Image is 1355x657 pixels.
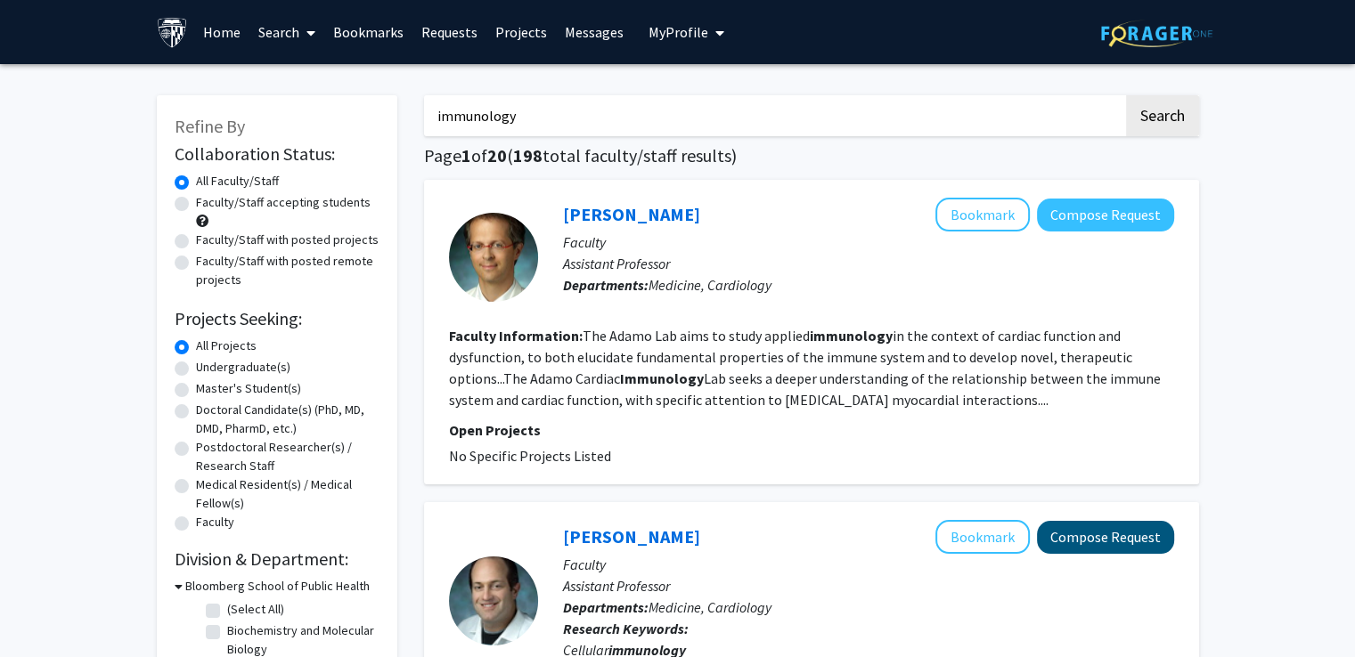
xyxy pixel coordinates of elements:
b: immunology [810,327,893,345]
a: [PERSON_NAME] [563,525,700,547]
span: Medicine, Cardiology [649,276,771,294]
a: Messages [556,1,633,63]
iframe: Chat [13,577,76,644]
h2: Collaboration Status: [175,143,380,165]
label: Master's Student(s) [196,379,301,398]
p: Assistant Professor [563,253,1174,274]
label: (Select All) [227,600,284,619]
p: Assistant Professor [563,575,1174,596]
label: Undergraduate(s) [196,358,290,377]
b: Faculty Information: [449,327,583,345]
img: Johns Hopkins University Logo [157,17,188,48]
button: Add Luigi Adamo to Bookmarks [935,198,1030,231]
label: Doctoral Candidate(s) (PhD, MD, DMD, PharmD, etc.) [196,401,380,438]
h3: Bloomberg School of Public Health [185,577,370,596]
span: Medicine, Cardiology [649,598,771,616]
label: All Faculty/Staff [196,172,279,191]
p: Open Projects [449,419,1174,441]
b: Immunology [620,369,704,387]
a: Home [194,1,249,63]
label: Medical Resident(s) / Medical Fellow(s) [196,475,380,513]
a: Search [249,1,324,63]
a: Projects [486,1,556,63]
span: My Profile [649,23,708,41]
p: Faculty [563,231,1174,253]
label: Faculty/Staff accepting students [196,193,371,212]
span: 1 [461,144,471,166]
img: ForagerOne Logo [1101,20,1212,47]
h2: Projects Seeking: [175,308,380,329]
span: 20 [487,144,507,166]
input: Search Keywords [424,95,1123,136]
h1: Page of ( total faculty/staff results) [424,145,1199,166]
a: Requests [412,1,486,63]
label: All Projects [196,337,257,355]
a: [PERSON_NAME] [563,203,700,225]
fg-read-more: The Adamo Lab aims to study applied in the context of cardiac function and dysfunction, to both e... [449,327,1161,409]
span: 198 [513,144,543,166]
a: Bookmarks [324,1,412,63]
span: No Specific Projects Listed [449,447,611,465]
label: Faculty/Staff with posted projects [196,231,379,249]
p: Faculty [563,554,1174,575]
button: Compose Request to William Osburn [1037,521,1174,554]
label: Faculty/Staff with posted remote projects [196,252,380,289]
b: Departments: [563,276,649,294]
label: Faculty [196,513,234,531]
button: Search [1126,95,1199,136]
span: Refine By [175,115,245,137]
b: Research Keywords: [563,620,689,637]
b: Departments: [563,598,649,616]
button: Compose Request to Luigi Adamo [1037,199,1174,231]
h2: Division & Department: [175,548,380,570]
button: Add William Osburn to Bookmarks [935,520,1030,554]
label: Postdoctoral Researcher(s) / Research Staff [196,438,380,475]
